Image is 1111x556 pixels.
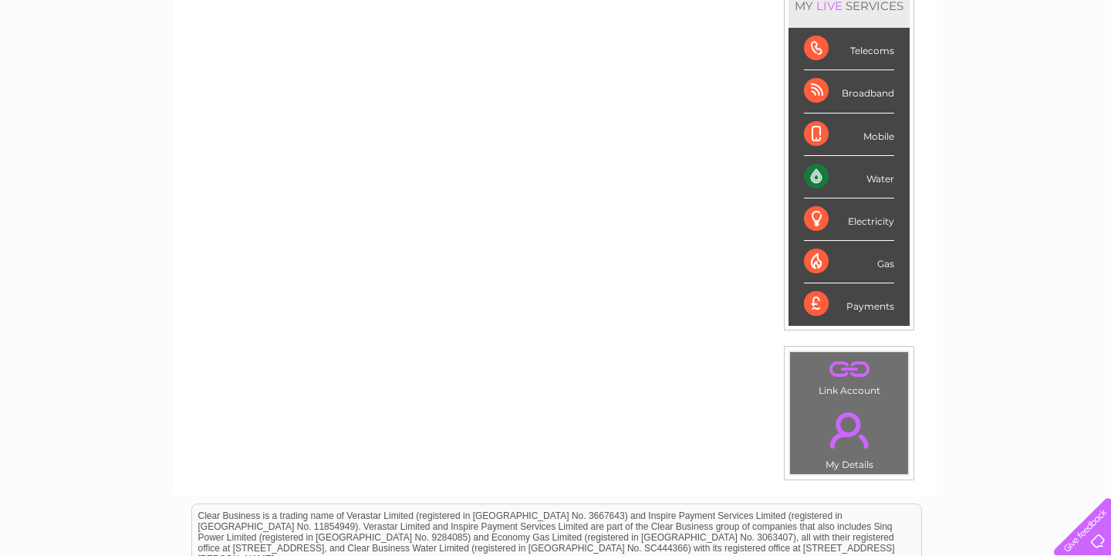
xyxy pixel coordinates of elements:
td: My Details [789,399,909,475]
a: Telecoms [921,66,967,77]
a: Water [839,66,869,77]
div: Water [804,156,894,198]
div: Gas [804,241,894,283]
a: . [794,403,904,457]
div: Telecoms [804,28,894,70]
a: 0333 014 3131 [820,8,927,27]
div: Broadband [804,70,894,113]
a: Energy [878,66,912,77]
div: Electricity [804,198,894,241]
div: Mobile [804,114,894,156]
a: Log out [1060,66,1096,77]
a: Blog [977,66,999,77]
td: Link Account [789,351,909,400]
a: . [794,356,904,383]
img: logo.png [39,40,117,87]
div: Payments [804,283,894,325]
div: Clear Business is a trading name of Verastar Limited (registered in [GEOGRAPHIC_DATA] No. 3667643... [192,8,921,75]
a: Contact [1008,66,1046,77]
